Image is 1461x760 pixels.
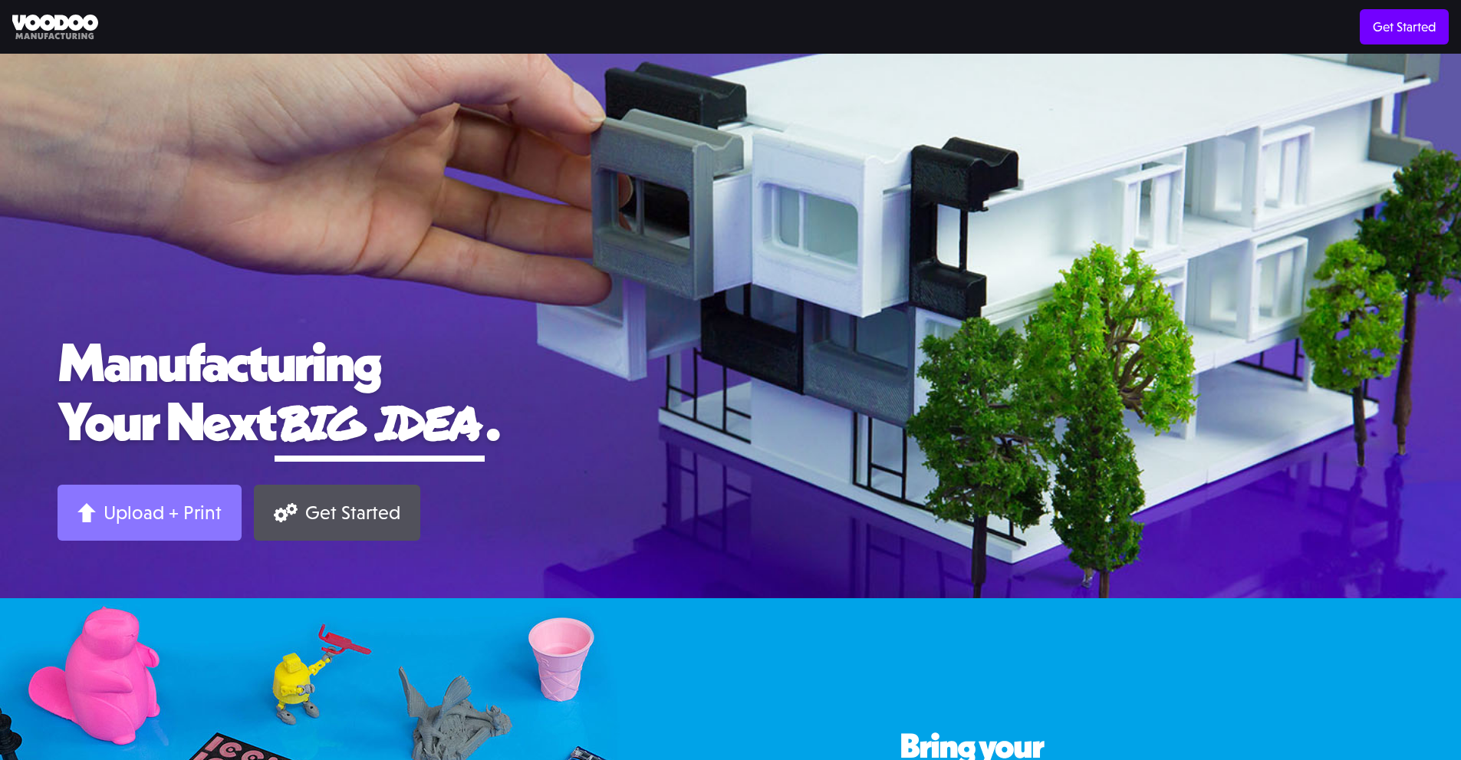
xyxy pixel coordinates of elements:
[1360,9,1449,44] a: Get Started
[274,503,298,522] img: Gears
[104,501,222,525] div: Upload + Print
[77,503,96,522] img: Arrow up
[12,15,98,40] img: Voodoo Manufacturing logo
[305,501,400,525] div: Get Started
[58,332,1403,462] h1: Manufacturing Your Next .
[58,485,242,541] a: Upload + Print
[275,388,485,455] span: big idea
[254,485,420,541] a: Get Started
